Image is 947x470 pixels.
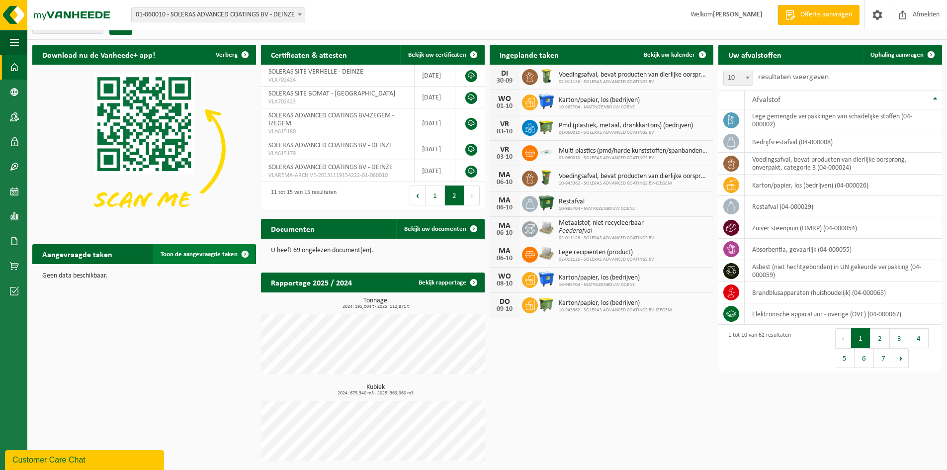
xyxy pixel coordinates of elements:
[132,8,305,22] span: 01-060010 - SOLERAS ADVANCED COATINGS BV - DEINZE
[538,169,555,186] img: WB-0060-HPE-GN-50
[559,274,640,282] span: Karton/papier, los (bedrijven)
[495,230,515,237] div: 06-10
[559,206,635,212] span: 10-985704 - MATRIJZENBOUW COENE
[559,104,640,110] span: 10-985704 - MATRIJZENBOUW COENE
[268,150,407,158] span: VLA615179
[268,142,393,149] span: SOLERAS ADVANCED COATINGS BV - DEINZE
[261,219,325,238] h2: Documenten
[745,239,942,260] td: absorbentia, gevaarlijk (04-000055)
[266,384,485,396] h3: Kubiek
[559,147,708,155] span: Multi plastics (pmd/harde kunststoffen/spanbanden/eps/folie naturel/folie gemeng...
[745,282,942,303] td: brandblusapparaten (huishoudelijk) (04-000065)
[426,186,445,205] button: 1
[261,45,357,64] h2: Certificaten & attesten
[745,260,942,282] td: asbest (niet hechtgebonden) in UN gekeurde verpakking (04-000059)
[490,45,569,64] h2: Ingeplande taken
[404,226,466,232] span: Bekijk uw documenten
[153,244,255,264] a: Toon de aangevraagde taken
[870,52,924,58] span: Ophaling aanvragen
[538,220,555,237] img: LP-PA-00000-WDN-11
[271,247,475,254] p: U heeft 69 ongelezen document(en).
[644,52,695,58] span: Bekijk uw kalender
[32,65,256,233] img: Download de VHEPlus App
[538,271,555,287] img: WB-1100-HPE-BE-01
[261,273,362,292] h2: Rapportage 2025 / 2024
[495,146,515,154] div: VR
[415,160,455,182] td: [DATE]
[909,328,929,348] button: 4
[208,45,255,65] button: Verberg
[745,109,942,131] td: lege gemengde verpakkingen van schadelijke stoffen (04-000002)
[495,222,515,230] div: MA
[835,348,855,368] button: 5
[495,128,515,135] div: 03-10
[495,273,515,281] div: WO
[495,95,515,103] div: WO
[268,112,394,127] span: SOLERAS ADVANCED COATINGS BV-IZEGEM - IZEGEM
[752,96,780,104] span: Afvalstof
[266,297,485,309] h3: Tonnage
[32,244,122,264] h2: Aangevraagde taken
[724,71,753,85] span: 10
[538,144,555,161] img: LP-SK-00500-LPE-16
[713,11,763,18] strong: [PERSON_NAME]
[559,299,672,307] span: Karton/papier, los (bedrijven)
[718,45,791,64] h2: Uw afvalstoffen
[723,327,791,369] div: 1 tot 10 van 62 resultaten
[495,78,515,85] div: 30-09
[636,45,712,65] a: Bekijk uw kalender
[415,138,455,160] td: [DATE]
[268,90,395,97] span: SOLERAS SITE BOMAT - [GEOGRAPHIC_DATA]
[862,45,941,65] a: Ophaling aanvragen
[266,391,485,396] span: 2024: 675,340 m3 - 2025: 369,960 m3
[559,181,708,187] span: 10-943362 - SOLERAS ADVANCED COATINGS BV-IZEGEM
[396,219,484,239] a: Bekijk uw documenten
[495,179,515,186] div: 06-10
[723,71,753,86] span: 10
[538,194,555,211] img: WB-1100-HPE-GN-01
[559,282,640,288] span: 10-985704 - MATRIJZENBOUW COENE
[131,7,305,22] span: 01-060010 - SOLERAS ADVANCED COATINGS BV - DEINZE
[870,328,890,348] button: 2
[415,65,455,87] td: [DATE]
[495,120,515,128] div: VR
[495,298,515,306] div: DO
[559,219,654,227] span: Metaalstof, niet recycleerbaar
[559,130,693,136] span: 01-060010 - SOLERAS ADVANCED COATINGS BV
[411,273,484,292] a: Bekijk rapportage
[464,186,480,205] button: Next
[745,175,942,196] td: karton/papier, los (bedrijven) (04-000026)
[855,348,874,368] button: 6
[893,348,909,368] button: Next
[495,196,515,204] div: MA
[745,303,942,325] td: elektronische apparatuur - overige (OVE) (04-000067)
[538,296,555,313] img: WB-1100-HPE-GN-50
[410,186,426,205] button: Previous
[559,227,592,235] i: Poederafval
[216,52,238,58] span: Verberg
[745,131,942,153] td: bedrijfsrestafval (04-000008)
[268,164,393,171] span: SOLERAS ADVANCED COATINGS BV - DEINZE
[495,281,515,287] div: 08-10
[851,328,870,348] button: 1
[777,5,860,25] a: Offerte aanvragen
[559,79,708,85] span: 02-011126 - SOLERAS ADVANCED COATINGS BV
[445,186,464,205] button: 2
[559,235,654,241] span: 02-011126 - SOLERAS ADVANCED COATINGS BV
[42,273,246,280] p: Geen data beschikbaar.
[268,172,407,180] span: VLAREMA-ARCHIVE-20131119154222-01-060010
[559,96,640,104] span: Karton/papier, los (bedrijven)
[745,153,942,175] td: voedingsafval, bevat producten van dierlijke oorsprong, onverpakt, categorie 3 (04-000024)
[559,198,635,206] span: Restafval
[495,171,515,179] div: MA
[559,257,654,263] span: 02-011126 - SOLERAS ADVANCED COATINGS BV
[559,122,693,130] span: Pmd (plastiek, metaal, drankkartons) (bedrijven)
[758,73,829,81] label: resultaten weergeven
[538,68,555,85] img: WB-0140-HPE-GN-50
[835,328,851,348] button: Previous
[408,52,466,58] span: Bekijk uw certificaten
[495,70,515,78] div: DI
[400,45,484,65] a: Bekijk uw certificaten
[32,45,165,64] h2: Download nu de Vanheede+ app!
